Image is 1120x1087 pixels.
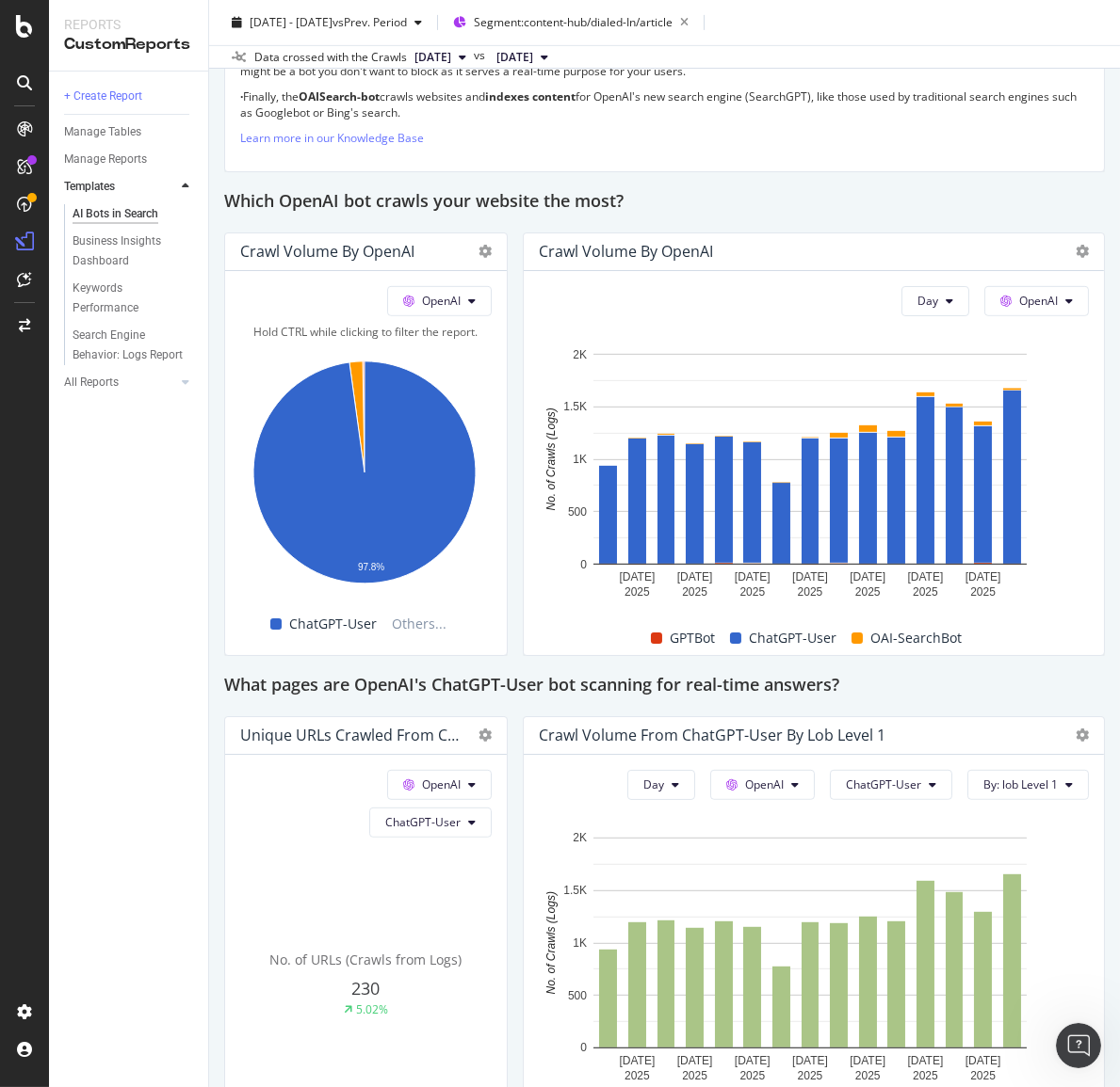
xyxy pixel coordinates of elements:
text: 2025 [855,585,881,599]
span: OAI-SearchBot [870,627,962,649]
text: [DATE] [792,570,828,583]
span: OpenAI [422,293,461,309]
text: 2K [573,347,587,360]
button: ChatGPT-User [830,770,952,800]
text: 1K [573,453,587,466]
span: By: lob Level 1 [983,776,1058,792]
text: No. of Crawls (Logs) [544,891,558,994]
span: ChatGPT-User [289,613,377,635]
div: All Reports [64,373,119,392]
div: Business Insights Dashboard [73,232,181,271]
iframe: Intercom live chat [1056,1023,1101,1068]
a: Manage Reports [64,150,195,169]
span: ChatGPT-User [385,814,461,830]
text: 2025 [913,585,938,599]
text: 1.5K [563,884,587,897]
button: OpenAI [387,770,492,800]
text: 2025 [855,1069,881,1082]
text: No. of Crawls (Logs) [544,408,558,510]
span: OpenAI [1019,293,1058,309]
span: GPTBot [670,627,715,649]
div: Crawl Volume by OpenAIOpenAIHold CTRL while clicking to filter the report.A chart.ChatGPT-UserOth... [224,232,508,656]
text: 2025 [625,585,650,599]
text: 2K [573,831,587,844]
span: [DATE] - [DATE] [250,14,333,30]
text: [DATE] [966,570,1001,583]
a: Search Engine Behavior: Logs Report [73,326,195,365]
div: Unique URLs Crawled from ChatGPT-User [240,726,460,744]
text: 2025 [798,1069,823,1082]
button: [DATE] [489,46,556,69]
a: All Reports [64,373,176,392]
button: OpenAI [387,286,492,316]
button: OpenAI [710,770,815,800]
div: Search Engine Behavior: Logs Report [73,326,184,365]
text: 2025 [798,585,823,599]
span: OpenAI [745,776,784,792]
button: Day [627,770,695,800]
button: [DATE] - [DATE]vsPrev. Period [224,8,430,38]
span: Day [917,293,938,309]
a: Manage Tables [64,122,195,142]
text: 0 [580,1041,587,1054]
a: Keywords Performance [73,279,195,318]
text: 2025 [682,585,707,599]
span: vs Prev. Period [333,14,407,30]
span: Day [643,776,664,792]
text: [DATE] [735,570,771,583]
a: + Create Report [64,87,195,106]
div: Manage Reports [64,150,147,169]
text: 1K [573,936,587,950]
text: [DATE] [850,1054,885,1067]
div: Keywords Performance [73,279,178,318]
span: OpenAI [422,776,461,792]
text: 2025 [970,1069,996,1082]
text: [DATE] [850,570,885,583]
text: 2025 [682,1069,707,1082]
text: 0 [580,557,587,570]
div: Data crossed with the Crawls [254,49,407,66]
button: OpenAI [984,286,1089,316]
a: Templates [64,177,176,197]
text: [DATE] [677,1054,713,1067]
button: Segment:content-hub/dialed-In/article [446,8,696,38]
span: 230 [352,977,381,999]
h2: What pages are OpenAI's ChatGPT-User bot scanning for real-time answers? [224,671,839,701]
div: Crawl Volume by OpenAIDayOpenAIA chart.GPTBotChatGPT-UserOAI-SearchBot [523,232,1105,656]
text: 500 [568,505,587,519]
text: [DATE] [908,1054,944,1067]
text: 2025 [625,1069,650,1082]
text: 1.5K [563,400,587,413]
span: vs [474,47,489,64]
span: ChatGPT-User [846,776,921,792]
text: [DATE] [908,570,944,583]
div: Manage Tables [64,122,141,142]
svg: A chart. [539,344,1080,608]
div: 5.02% [356,1001,388,1017]
text: [DATE] [677,570,713,583]
text: [DATE] [620,570,656,583]
a: AI Bots in Search [73,204,195,224]
text: 2025 [739,1069,765,1082]
text: 2025 [970,585,996,599]
text: 2025 [913,1069,938,1082]
div: Templates [64,177,115,197]
div: Which OpenAI bot crawls your website the most? [224,187,1105,217]
button: [DATE] [407,46,474,69]
div: CustomReports [64,34,193,56]
div: Crawl Volume by OpenAI [240,242,414,261]
svg: A chart. [240,344,488,608]
text: 97.8% [358,562,384,572]
span: No. of URLs (Crawls from Logs) [270,951,463,968]
text: 500 [568,989,587,1002]
a: Business Insights Dashboard [73,232,195,271]
span: 2025 Aug. 15th [414,49,451,66]
div: Crawl Volume by OpenAI [539,242,713,261]
button: ChatGPT-User [369,807,492,838]
text: [DATE] [735,1054,771,1067]
button: By: lob Level 1 [967,770,1089,800]
text: [DATE] [792,1054,828,1067]
text: [DATE] [966,1054,1001,1067]
span: ChatGPT-User [749,627,836,649]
